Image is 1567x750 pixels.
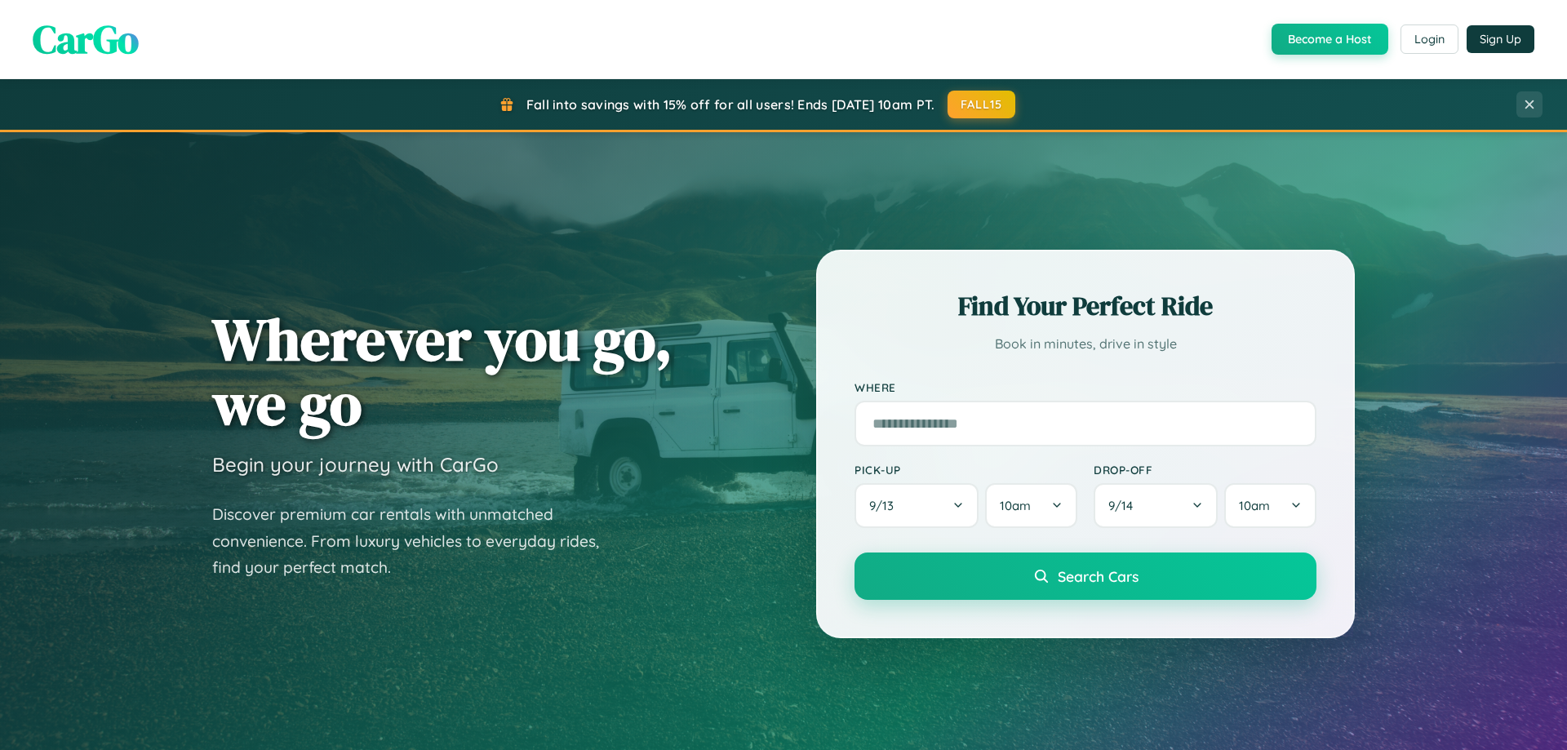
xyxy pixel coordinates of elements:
[855,332,1316,356] p: Book in minutes, drive in style
[948,91,1016,118] button: FALL15
[1467,25,1534,53] button: Sign Up
[212,452,499,477] h3: Begin your journey with CarGo
[855,483,979,528] button: 9/13
[855,288,1316,324] h2: Find Your Perfect Ride
[212,501,620,581] p: Discover premium car rentals with unmatched convenience. From luxury vehicles to everyday rides, ...
[1000,498,1031,513] span: 10am
[1224,483,1316,528] button: 10am
[1094,463,1316,477] label: Drop-off
[855,380,1316,394] label: Where
[526,96,935,113] span: Fall into savings with 15% off for all users! Ends [DATE] 10am PT.
[1058,567,1139,585] span: Search Cars
[1401,24,1458,54] button: Login
[855,463,1077,477] label: Pick-up
[212,307,673,436] h1: Wherever you go, we go
[1239,498,1270,513] span: 10am
[1108,498,1141,513] span: 9 / 14
[985,483,1077,528] button: 10am
[855,553,1316,600] button: Search Cars
[1272,24,1388,55] button: Become a Host
[33,12,139,66] span: CarGo
[1094,483,1218,528] button: 9/14
[869,498,902,513] span: 9 / 13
